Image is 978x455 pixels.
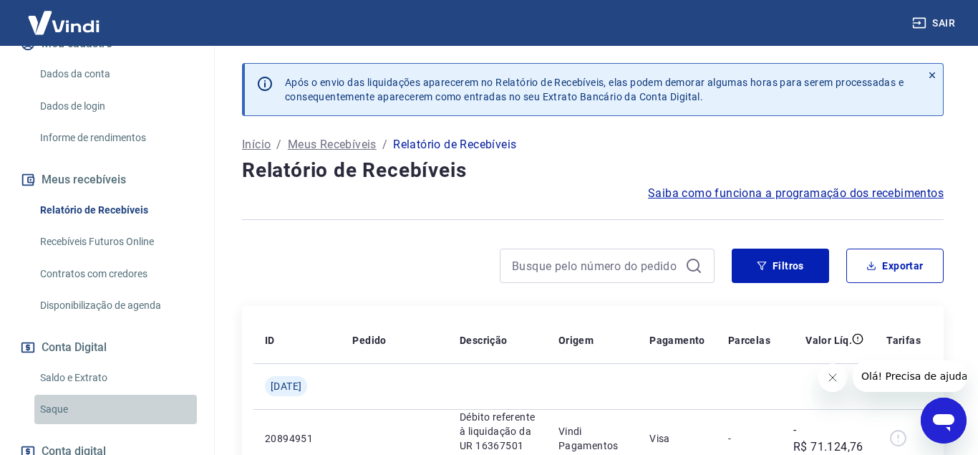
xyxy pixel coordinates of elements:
img: Vindi [17,1,110,44]
a: Saiba como funciona a programação dos recebimentos [648,185,944,202]
a: Início [242,136,271,153]
input: Busque pelo número do pedido [512,255,679,277]
span: Olá! Precisa de ajuda? [9,10,120,21]
p: / [276,136,281,153]
p: Vindi Pagamentos [558,424,626,453]
a: Meus Recebíveis [288,136,377,153]
button: Filtros [732,249,829,283]
a: Informe de rendimentos [34,123,197,153]
button: Conta Digital [17,332,197,363]
p: Pedido [352,333,386,348]
a: Saldo e Extrato [34,363,197,393]
p: Após o envio das liquidações aparecerem no Relatório de Recebíveis, elas podem demorar algumas ho... [285,75,904,104]
p: Valor Líq. [805,333,852,348]
button: Meus recebíveis [17,164,197,196]
p: Parcelas [728,333,770,348]
p: ID [265,333,275,348]
button: Exportar [846,249,944,283]
span: [DATE] [271,379,301,393]
a: Relatório de Recebíveis [34,196,197,225]
button: Sair [909,10,961,37]
p: Tarifas [886,333,921,348]
p: 20894951 [265,431,329,446]
a: Contratos com credores [34,259,197,289]
p: - [728,431,770,446]
iframe: Fechar mensagem [818,363,847,392]
p: Origem [558,333,594,348]
iframe: Mensagem da empresa [853,360,967,392]
a: Saque [34,395,197,424]
p: Descrição [460,333,508,348]
a: Recebíveis Futuros Online [34,227,197,257]
p: / [382,136,387,153]
p: Relatório de Recebíveis [393,136,516,153]
p: Visa [649,431,705,446]
h4: Relatório de Recebíveis [242,156,944,185]
a: Dados da conta [34,59,197,89]
a: Disponibilização de agenda [34,291,197,320]
iframe: Botão para abrir a janela de mensagens [921,398,967,444]
a: Dados de login [34,92,197,121]
p: Pagamento [649,333,705,348]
